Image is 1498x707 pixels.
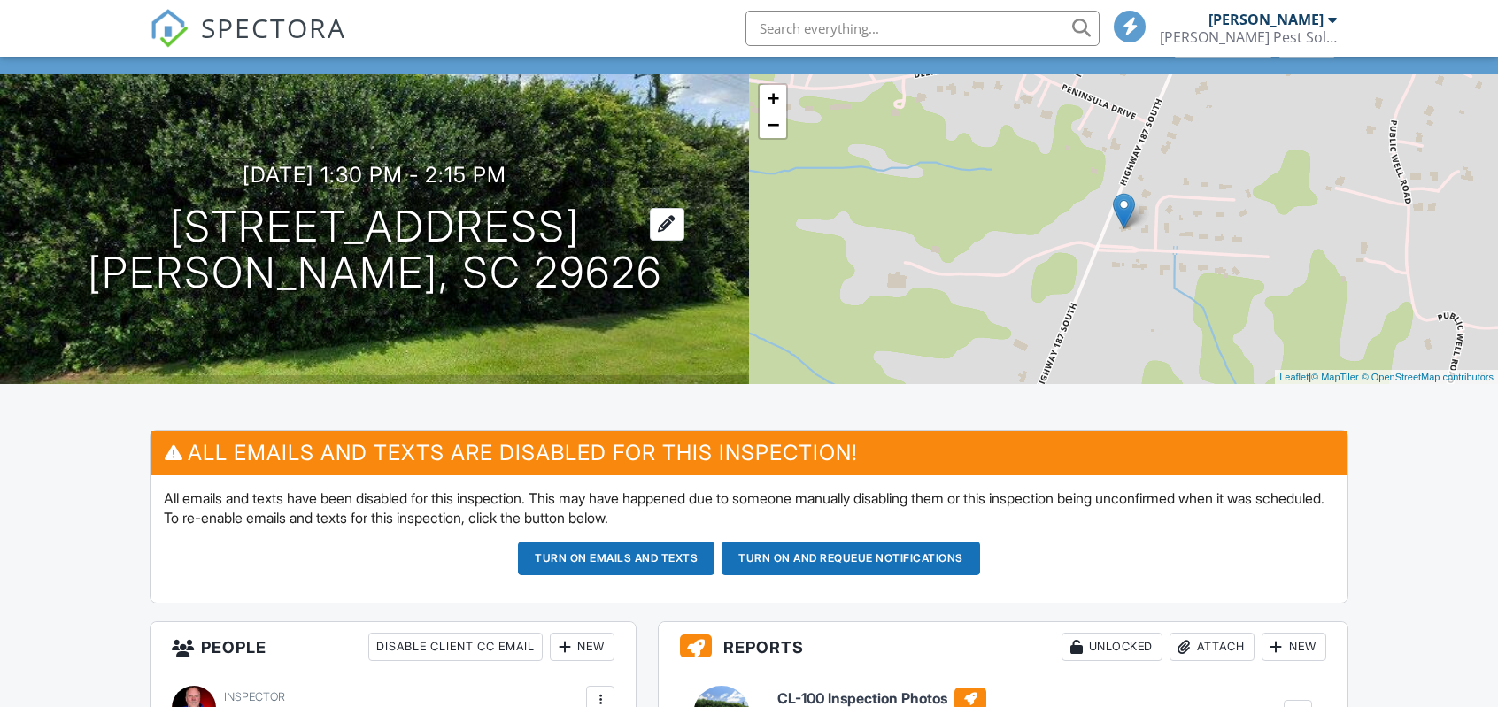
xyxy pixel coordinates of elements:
h3: [DATE] 1:30 pm - 2:15 pm [243,163,506,187]
div: Bryant Pest Solutions, LLC [1160,28,1337,46]
a: Leaflet [1279,372,1309,382]
a: © OpenStreetMap contributors [1362,372,1494,382]
span: SPECTORA [201,9,346,46]
img: The Best Home Inspection Software - Spectora [150,9,189,48]
h3: All emails and texts are disabled for this inspection! [151,431,1347,474]
h3: People [151,622,636,672]
a: Zoom out [760,111,786,138]
a: Zoom in [760,85,786,111]
div: Unlocked [1062,633,1162,661]
button: Turn on emails and texts [518,542,714,575]
div: | [1275,370,1498,385]
a: © MapTiler [1311,372,1359,382]
p: All emails and texts have been disabled for this inspection. This may have happened due to someon... [164,488,1334,528]
input: Search everything... [745,11,1100,46]
h1: [STREET_ADDRESS] [PERSON_NAME], SC 29626 [88,204,662,297]
div: Attach [1170,633,1255,661]
div: Client View [1174,33,1272,57]
span: Inspector [224,690,285,703]
div: Disable Client CC Email [368,633,543,661]
button: Turn on and Requeue Notifications [722,542,980,575]
div: More [1278,33,1336,57]
div: New [1262,633,1326,661]
div: [PERSON_NAME] [1208,11,1324,28]
a: SPECTORA [150,24,346,61]
h3: Reports [659,622,1347,672]
div: New [550,633,614,661]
